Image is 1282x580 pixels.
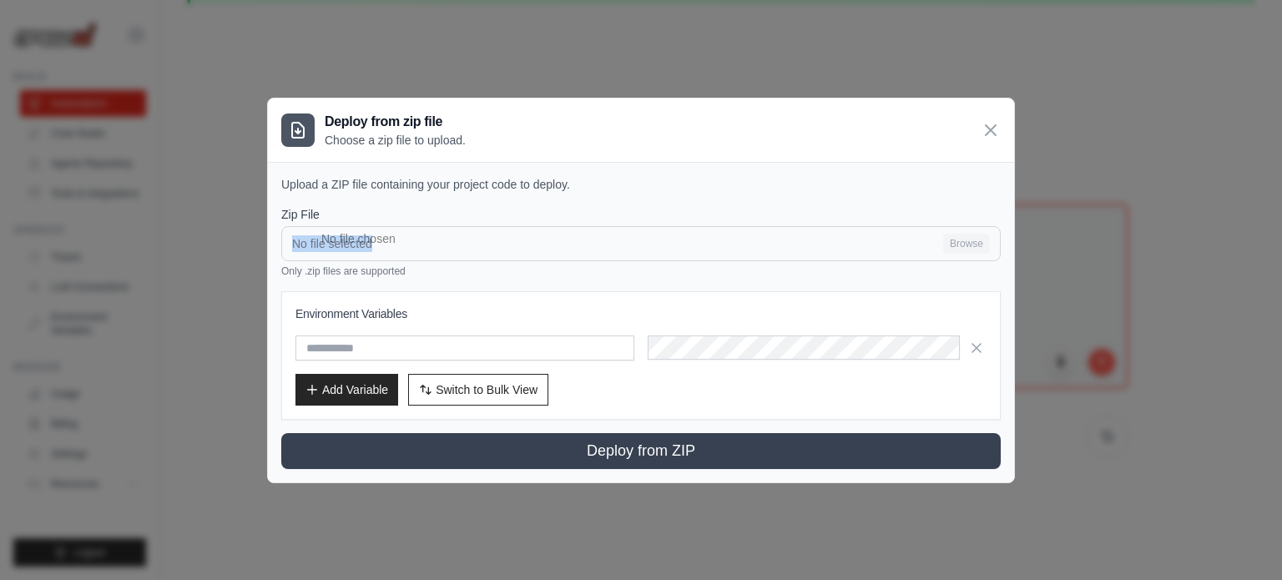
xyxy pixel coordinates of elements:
button: Deploy from ZIP [281,433,1001,469]
p: Choose a zip file to upload. [325,132,466,149]
button: Switch to Bulk View [408,374,548,406]
button: Add Variable [295,374,398,406]
p: Only .zip files are supported [281,265,1001,278]
span: Switch to Bulk View [436,381,538,398]
p: Upload a ZIP file containing your project code to deploy. [281,176,1001,193]
h3: Environment Variables [295,305,987,322]
label: Zip File [281,206,1001,223]
h3: Deploy from zip file [325,112,466,132]
input: No file selected Browse [281,226,1001,261]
